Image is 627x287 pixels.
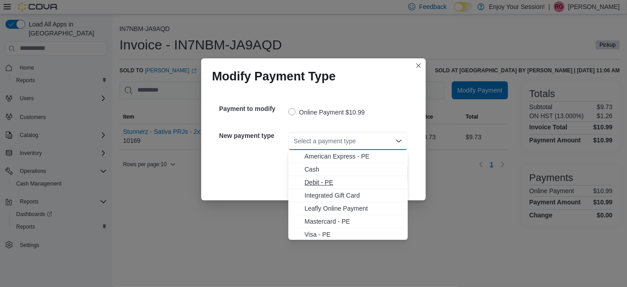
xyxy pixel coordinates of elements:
button: American Express - PE [288,150,408,163]
button: Mastercard - PE [288,215,408,228]
h5: Payment to modify [219,100,287,118]
button: Integrated Gift Card [288,189,408,202]
span: Debit - PE [305,178,402,187]
span: Mastercard - PE [305,217,402,226]
button: Visa - PE [288,228,408,241]
button: Close list of options [395,137,402,145]
div: Choose from the following options [288,150,408,241]
span: Integrated Gift Card [305,191,402,200]
h5: New payment type [219,127,287,145]
label: Online Payment $10.99 [288,107,365,118]
button: Debit - PE [288,176,408,189]
button: Closes this modal window [413,60,424,71]
button: Leafly Online Payment [288,202,408,215]
span: Visa - PE [305,230,402,239]
span: Leafly Online Payment [305,204,402,213]
h1: Modify Payment Type [212,69,336,84]
span: American Express - PE [305,152,402,161]
button: Cash [288,163,408,176]
span: Cash [305,165,402,174]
